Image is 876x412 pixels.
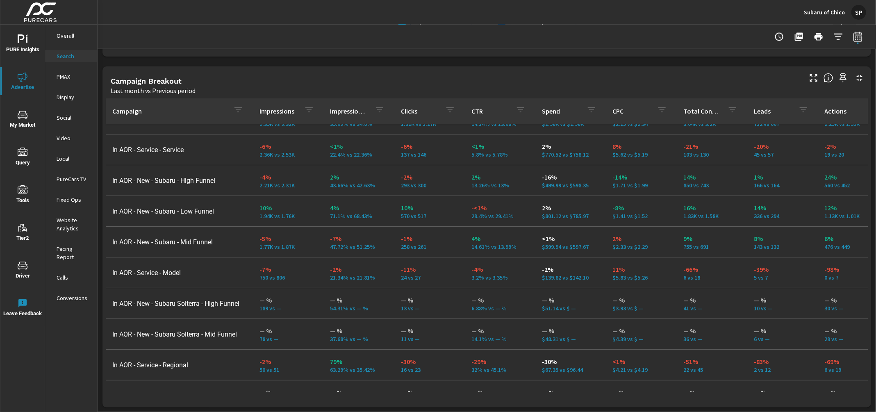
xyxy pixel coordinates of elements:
[471,264,529,274] p: -4%
[330,213,388,219] p: 71.1% vs 68.43%
[57,93,91,101] p: Display
[471,244,529,250] p: 14.61% vs 13.99%
[45,50,97,62] div: Search
[613,274,670,281] p: $5.83 vs $5.26
[3,148,42,168] span: Query
[683,203,741,213] p: 16%
[613,172,670,182] p: -14%
[259,244,317,250] p: 1,766 vs 1,865
[683,121,741,127] p: 3,643 vs 3,205
[683,213,741,219] p: 1,830 vs 1,577
[613,387,670,397] p: — %
[542,172,599,182] p: -16%
[683,366,741,373] p: 22 vs 45
[259,107,297,115] p: Impressions
[259,366,317,373] p: 50 vs 51
[401,366,458,373] p: 16 vs 23
[613,366,670,373] p: $4.21 vs $4.19
[106,201,253,222] td: In AOR - New - Subaru - Low Funnel
[45,193,97,206] div: Fixed Ops
[57,196,91,204] p: Fixed Ops
[259,141,317,151] p: -6%
[542,244,599,250] p: $599.94 vs $597.67
[542,264,599,274] p: -2%
[542,203,599,213] p: 2%
[45,243,97,263] div: Pacing Report
[259,274,317,281] p: 750 vs 806
[613,244,670,250] p: $2.33 vs $2.29
[683,326,741,336] p: — %
[613,264,670,274] p: 11%
[330,274,388,281] p: 21.34% vs 21.81%
[330,151,388,158] p: 22.4% vs 22.36%
[825,107,862,115] p: Actions
[471,182,529,189] p: 13.26% vs 13%
[471,336,529,342] p: 14.1% vs — %
[807,71,820,84] button: Make Fullscreen
[683,151,741,158] p: 103 vs 130
[683,387,741,397] p: — %
[57,175,91,183] p: PureCars TV
[754,141,811,151] p: -20%
[401,274,458,281] p: 24 vs 27
[57,73,91,81] p: PMAX
[754,172,811,182] p: 1%
[330,121,388,127] p: 35.69% vs 34.8%
[401,295,458,305] p: — %
[330,366,388,373] p: 63.29% vs 35.42%
[837,71,850,84] span: Save this to your personalized report
[45,71,97,83] div: PMAX
[45,153,97,165] div: Local
[471,213,529,219] p: 29.4% vs 29.41%
[401,357,458,366] p: -30%
[259,182,317,189] p: 2,209 vs 2,308
[330,357,388,366] p: 79%
[683,274,741,281] p: 6 vs 18
[45,91,97,103] div: Display
[259,203,317,213] p: 10%
[542,366,599,373] p: $67.35 vs $96.44
[613,141,670,151] p: 8%
[613,357,670,366] p: <1%
[111,77,182,85] h5: Campaign Breakout
[330,203,388,213] p: 4%
[471,121,529,127] p: 14.14% vs 13.68%
[330,295,388,305] p: — %
[542,107,580,115] p: Spend
[401,234,458,244] p: -1%
[754,244,811,250] p: 143 vs 132
[3,223,42,243] span: Tier2
[401,244,458,250] p: 258 vs 261
[683,172,741,182] p: 14%
[754,357,811,366] p: -83%
[754,326,811,336] p: — %
[613,203,670,213] p: -8%
[401,203,458,213] p: 10%
[542,274,599,281] p: $139.82 vs $142.10
[106,355,253,376] td: In AOR - Service - Regional
[45,292,97,304] div: Conversions
[401,336,458,342] p: 11 vs —
[471,274,529,281] p: 3.2% vs 3.35%
[613,151,670,158] p: $5.62 vs $5.19
[471,326,529,336] p: — %
[683,244,741,250] p: 755 vs 691
[57,155,91,163] p: Local
[754,336,811,342] p: 6 vs —
[106,232,253,253] td: In AOR - New - Subaru - Mid Funnel
[45,173,97,185] div: PureCars TV
[57,216,91,232] p: Website Analytics
[401,326,458,336] p: — %
[542,336,599,342] p: $48.31 vs $ —
[754,387,811,397] p: — %
[3,298,42,319] span: Leave Feedback
[754,107,792,115] p: Leads
[542,121,599,127] p: $2,978.19 vs $2,978.65
[330,305,388,312] p: 54.31% vs — %
[542,387,599,397] p: — %
[754,182,811,189] p: 166 vs 164
[45,132,97,144] div: Video
[683,305,741,312] p: 41 vs —
[259,326,317,336] p: — %
[111,86,196,96] p: Last month vs Previous period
